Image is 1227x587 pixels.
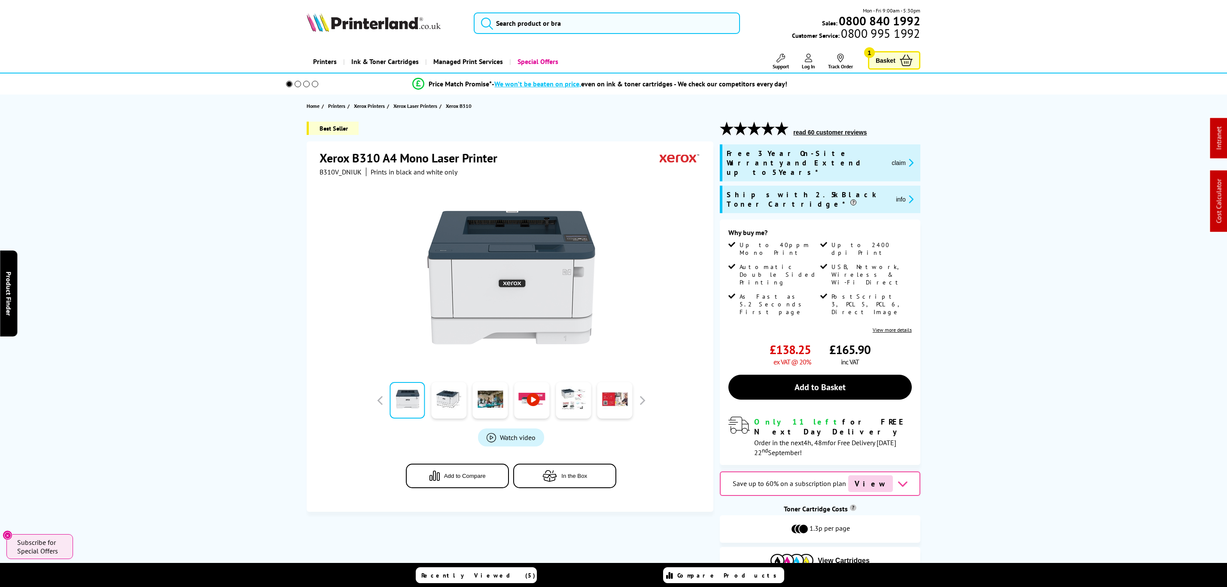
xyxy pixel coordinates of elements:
[307,101,322,110] a: Home
[773,54,789,70] a: Support
[307,13,441,32] img: Printerland Logo
[754,417,911,437] div: for FREE Next Day Delivery
[802,63,815,70] span: Log In
[429,79,492,88] span: Price Match Promise*
[863,6,920,15] span: Mon - Fri 9:00am - 5:30pm
[828,54,853,70] a: Track Order
[754,417,842,427] span: Only 11 left
[406,464,509,488] button: Add to Compare
[561,473,587,479] span: In the Box
[307,101,320,110] span: Home
[307,13,463,34] a: Printerland Logo
[740,241,818,257] span: Up to 40ppm Mono Print
[837,17,920,25] a: 0800 840 1992
[802,54,815,70] a: Log In
[804,438,828,447] span: 4h, 48m
[770,342,811,358] span: £138.25
[773,63,789,70] span: Support
[509,51,565,73] a: Special Offers
[740,293,818,316] span: As Fast as 5.2 Seconds First page
[663,567,784,583] a: Compare Products
[831,293,910,316] span: PostScript 3, PCL 5, PCL 6, Direct Image
[421,572,536,579] span: Recently Viewed (5)
[307,51,343,73] a: Printers
[893,194,916,204] button: promo-description
[328,101,345,110] span: Printers
[773,358,811,366] span: ex VAT @ 20%
[307,122,359,135] span: Best Seller
[848,475,893,492] span: View
[274,76,926,92] li: modal_Promise
[474,12,740,34] input: Search product or bra
[17,538,64,555] span: Subscribe for Special Offers
[791,128,869,136] button: read 60 customer reviews
[427,193,595,362] img: Xerox B310
[841,358,859,366] span: inc VAT
[864,47,875,58] span: 1
[740,263,818,286] span: Automatic Double Sided Printing
[818,557,870,565] span: View Cartridges
[500,433,536,442] span: Watch video
[831,241,910,257] span: Up to 2400 dpi Print
[754,438,896,457] span: Order in the next for Free Delivery [DATE] 22 September!
[446,101,474,110] a: Xerox B310
[494,79,581,88] span: We won’t be beaten on price,
[354,101,387,110] a: Xerox Printers
[727,149,885,177] span: Free 3 Year On-Site Warranty and Extend up to 5 Years*
[829,342,871,358] span: £165.90
[733,479,846,488] span: Save up to 60% on a subscription plan
[371,168,457,176] i: Prints in black and white only
[343,51,425,73] a: Ink & Toner Cartridges
[831,263,910,286] span: USB, Network, Wireless & Wi-Fi Direct
[728,417,911,456] div: modal_delivery
[660,150,699,166] img: Xerox
[1215,179,1223,223] a: Cost Calculator
[770,554,813,567] img: Cartridges
[354,101,385,110] span: Xerox Printers
[868,51,920,70] a: Basket 1
[393,101,439,110] a: Xerox Laser Printers
[720,504,920,513] div: Toner Cartridge Costs
[873,327,912,333] a: View more details
[478,428,544,446] a: Product_All_Videos
[393,101,437,110] span: Xerox Laser Printers
[728,375,911,400] a: Add to Basket
[446,101,472,110] span: Xerox B310
[492,79,787,88] div: - even on ink & toner cartridges - We check our competitors every day!
[416,567,537,583] a: Recently Viewed (5)
[677,572,781,579] span: Compare Products
[810,524,850,534] span: 1.3p per page
[822,19,837,27] span: Sales:
[444,473,486,479] span: Add to Compare
[839,13,920,29] b: 0800 840 1992
[4,272,13,316] span: Product Finder
[792,29,920,40] span: Customer Service:
[850,504,856,511] sup: Cost per page
[320,168,362,176] span: B310V_DNIUK
[513,464,616,488] button: In the Box
[840,29,920,37] span: 0800 995 1992
[726,553,913,568] button: View Cartridges
[728,228,911,241] div: Why buy me?
[425,51,509,73] a: Managed Print Services
[3,530,12,540] button: Close
[762,446,768,454] sup: nd
[1215,127,1223,150] a: Intranet
[328,101,347,110] a: Printers
[320,150,506,166] h1: Xerox B310 A4 Mono Laser Printer
[889,158,916,168] button: promo-description
[727,190,889,209] span: Ships with 2.5k Black Toner Cartridge*
[876,55,895,66] span: Basket
[351,51,419,73] span: Ink & Toner Cartridges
